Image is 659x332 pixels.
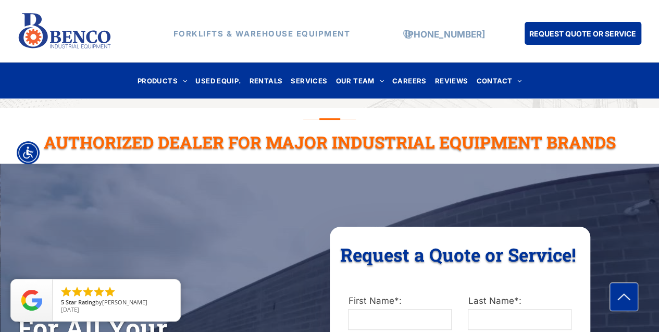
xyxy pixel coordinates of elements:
[431,73,473,88] a: REVIEWS
[405,29,485,40] a: [PHONE_NUMBER]
[61,298,64,306] span: 5
[93,286,105,298] li: 
[529,24,636,43] span: REQUEST QUOTE OR SERVICE
[472,73,526,88] a: CONTACT
[388,73,431,88] a: CAREERS
[44,131,616,153] span: Authorized Dealer For Major Industrial Equipment Brands
[71,286,83,298] li: 
[173,29,351,39] strong: FORKLIFTS & WAREHOUSE EQUIPMENT
[104,286,116,298] li: 
[287,73,331,88] a: SERVICES
[17,141,40,164] div: Accessibility Menu
[60,286,72,298] li: 
[331,73,388,88] a: OUR TEAM
[133,73,192,88] a: PRODUCTS
[61,299,172,306] span: by
[82,286,94,298] li: 
[245,73,287,88] a: RENTALS
[61,305,79,313] span: [DATE]
[468,294,571,308] label: Last Name*:
[340,242,576,266] span: Request a Quote or Service!
[525,22,641,45] a: REQUEST QUOTE OR SERVICE
[348,294,451,308] label: First Name*:
[191,73,245,88] a: USED EQUIP.
[66,298,95,306] span: Star Rating
[102,298,147,306] span: [PERSON_NAME]
[21,290,42,311] img: Review Rating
